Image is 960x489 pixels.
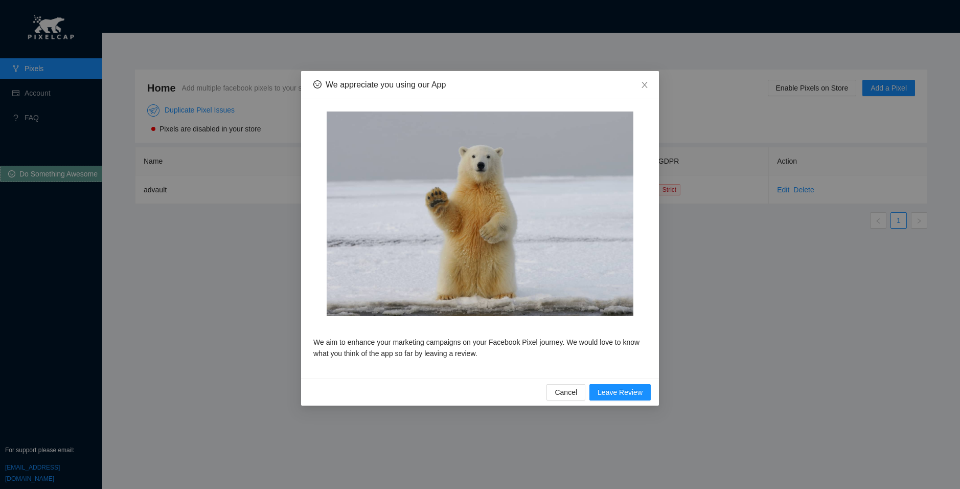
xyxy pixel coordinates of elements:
[598,387,643,398] span: Leave Review
[546,384,585,401] button: Cancel
[313,80,322,88] span: smile
[589,384,651,401] button: Leave Review
[326,79,446,91] div: We appreciate you using our App
[327,112,633,316] img: polar-bear.jpg
[555,387,577,398] span: Cancel
[641,81,649,89] span: close
[313,337,647,359] p: We aim to enhance your marketing campaigns on your Facebook Pixel journey. We would love to know ...
[630,71,659,100] button: Close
